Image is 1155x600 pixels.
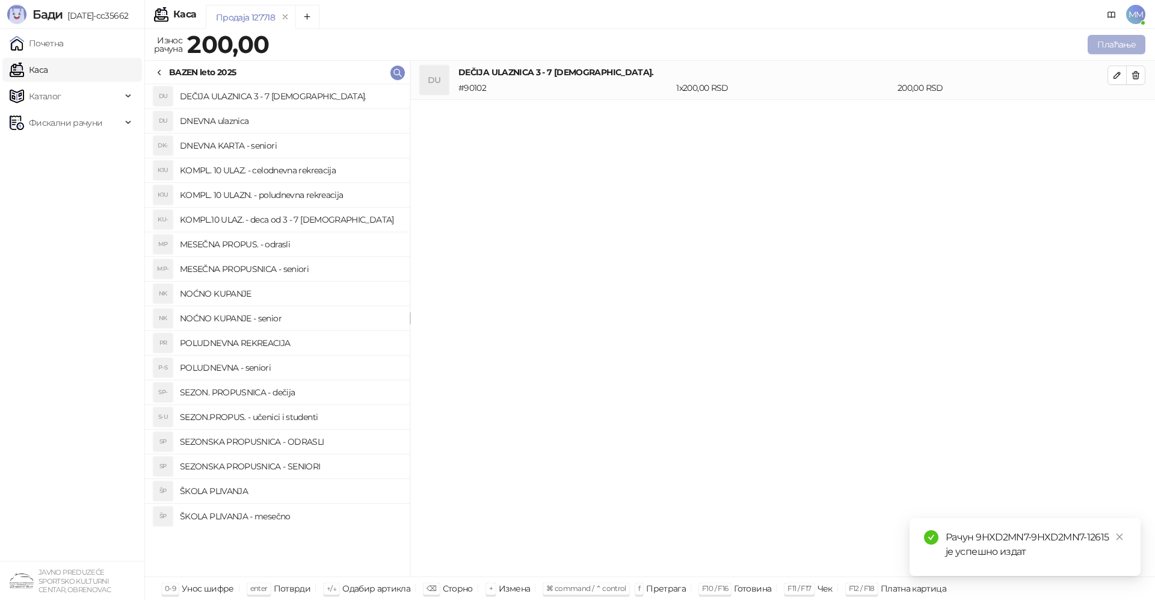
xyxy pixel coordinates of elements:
div: DU [420,66,449,94]
h4: KOMPL. 10 ULAZ. - celodnevna rekreacija [180,161,400,180]
span: + [489,584,493,593]
div: Измена [499,581,530,596]
div: 1 x 200,00 RSD [674,81,895,94]
h4: SEZONSKA PROPUSNICA - ODRASLI [180,432,400,451]
div: Сторно [443,581,473,596]
button: remove [277,12,293,22]
div: ŠP [153,481,173,501]
div: BAZEN leto 2025 [169,66,236,79]
div: Потврди [274,581,311,596]
div: NK [153,309,173,328]
div: 200,00 RSD [895,81,1110,94]
strong: 200,00 [187,29,269,59]
div: K1U [153,161,173,180]
span: F10 / F16 [702,584,728,593]
button: Add tab [295,5,319,29]
h4: SEZON. PROPUSNICA - dečija [180,383,400,402]
h4: KOMPL.10 ULAZ. - deca od 3 - 7 [DEMOGRAPHIC_DATA] [180,210,400,229]
div: Продаја 127718 [216,11,275,24]
div: SP [153,432,173,451]
span: [DATE]-cc35662 [63,10,128,21]
a: Close [1113,530,1126,543]
div: NK [153,284,173,303]
span: F11 / F17 [787,584,811,593]
span: Бади [32,7,63,22]
div: P-S [153,358,173,377]
div: Унос шифре [182,581,234,596]
h4: KOMPL. 10 ULAZN. - poludnevna rekreacija [180,185,400,205]
h4: POLUDNEVNA REKREACIJA [180,333,400,353]
div: SP- [153,383,173,402]
h4: ŠKOLA PLIVANJA [180,481,400,501]
div: Чек [818,581,833,596]
span: F12 / F18 [849,584,875,593]
div: MP- [153,259,173,279]
a: Каса [10,58,48,82]
div: KU- [153,210,173,229]
span: enter [250,584,268,593]
div: Готовина [734,581,771,596]
small: JAVNO PREDUZEĆE SPORTSKO KULTURNI CENTAR, OBRENOVAC [38,568,111,594]
h4: SEZON.PROPUS. - učenici i studenti [180,407,400,427]
h4: SEZONSKA PROPUSNICA - SENIORI [180,457,400,476]
div: ŠP [153,507,173,526]
div: # 90102 [456,81,674,94]
a: Документација [1102,5,1121,24]
img: Logo [7,5,26,24]
div: PR [153,333,173,353]
h4: ŠKOLA PLIVANJA - mesečno [180,507,400,526]
div: Каса [173,10,196,19]
span: MM [1126,5,1145,24]
div: Износ рачуна [152,32,185,57]
div: Одабир артикла [342,581,410,596]
img: 64x64-companyLogo-4a28e1f8-f217-46d7-badd-69a834a81aaf.png [10,569,34,593]
h4: NOĆNO KUPANJE - senior [180,309,400,328]
div: Рачун 9HXD2MN7-9HXD2MN7-12615 је успешно издат [946,530,1126,559]
span: ⌫ [427,584,436,593]
span: close [1115,533,1124,541]
div: K1U [153,185,173,205]
div: DK- [153,136,173,155]
span: ↑/↓ [327,584,336,593]
a: Почетна [10,31,64,55]
h4: DNEVNA ulaznica [180,111,400,131]
h4: MESEČNA PROPUS. - odrasli [180,235,400,254]
span: Фискални рачуни [29,111,102,135]
span: f [638,584,640,593]
div: Платна картица [881,581,946,596]
span: Каталог [29,84,61,108]
div: grid [145,84,410,577]
h4: DEČIJA ULAZNICA 3 - 7 [DEMOGRAPHIC_DATA]. [458,66,1107,79]
div: S-U [153,407,173,427]
h4: MESEČNA PROPUSNICA - seniori [180,259,400,279]
div: MP [153,235,173,254]
span: check-circle [924,530,938,545]
span: 0-9 [165,584,176,593]
div: SP [153,457,173,476]
h4: POLUDNEVNA - seniori [180,358,400,377]
h4: DEČIJA ULAZNICA 3 - 7 [DEMOGRAPHIC_DATA]. [180,87,400,106]
div: DU [153,111,173,131]
button: Плаћање [1088,35,1145,54]
span: ⌘ command / ⌃ control [546,584,626,593]
div: DU [153,87,173,106]
h4: NOĆNO KUPANJE [180,284,400,303]
div: Претрага [646,581,686,596]
h4: DNEVNA KARTA - seniori [180,136,400,155]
